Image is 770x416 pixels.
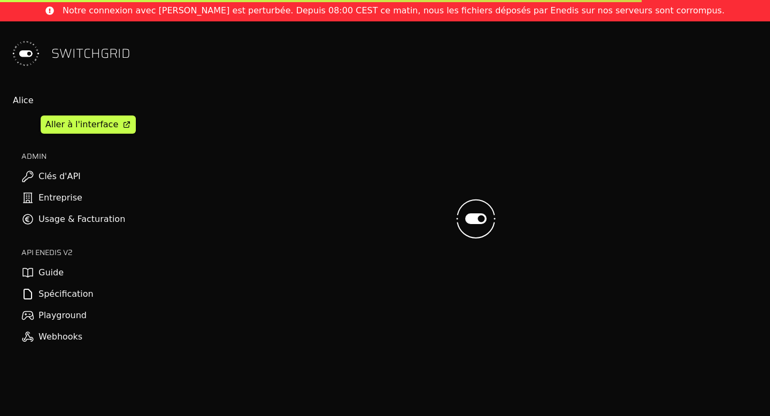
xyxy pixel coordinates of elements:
span: SWITCHGRID [51,45,130,62]
span: Notre connexion avec [PERSON_NAME] est perturbée. Depuis 08:00 CEST ce matin, nous les fichiers d... [63,4,725,17]
h2: ADMIN [21,151,176,161]
img: Switchgrid Logo [9,36,43,71]
h2: API ENEDIS v2 [21,247,176,258]
div: Alice [13,94,176,107]
a: Aller à l'interface [41,115,136,134]
div: Aller à l'interface [45,118,118,131]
